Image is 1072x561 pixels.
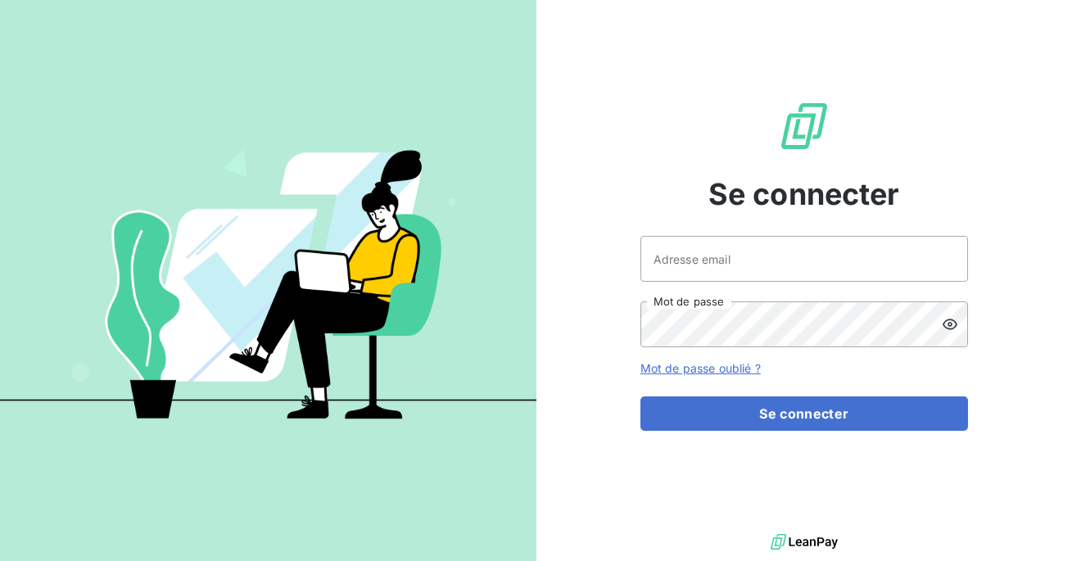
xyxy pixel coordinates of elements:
[640,236,968,282] input: placeholder
[708,172,900,216] span: Se connecter
[771,530,838,554] img: logo
[640,361,761,375] a: Mot de passe oublié ?
[640,396,968,431] button: Se connecter
[778,100,830,152] img: Logo LeanPay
